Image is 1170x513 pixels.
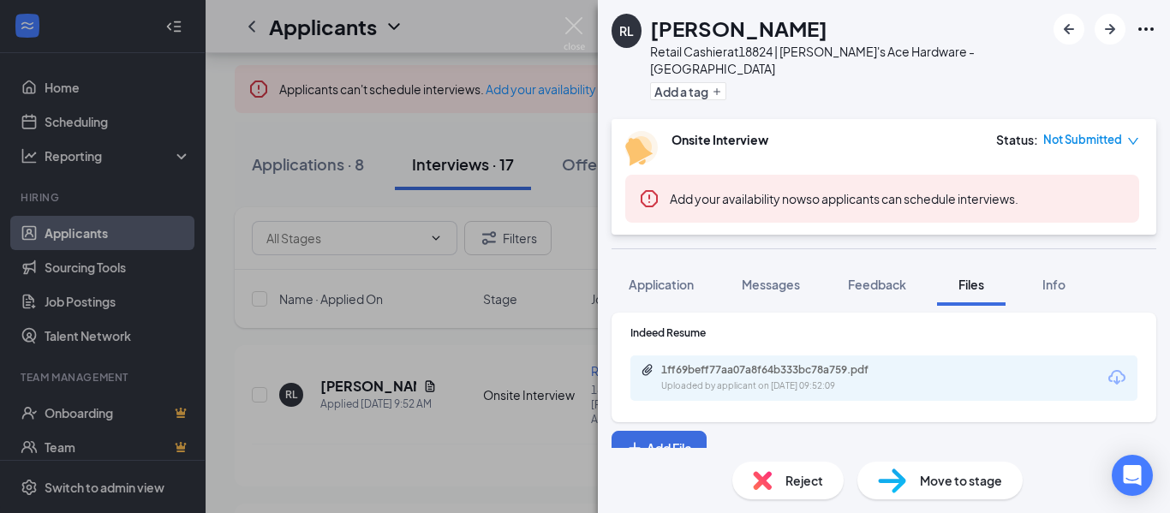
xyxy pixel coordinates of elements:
svg: Plus [712,86,722,97]
div: Retail Cashier at 18824 | [PERSON_NAME]'s Ace Hardware - [GEOGRAPHIC_DATA] [650,43,1045,77]
span: Not Submitted [1043,131,1122,148]
a: Paperclip1ff69beff77aa07a8f64b333bc78a759.pdfUploaded by applicant on [DATE] 09:52:09 [641,363,918,393]
svg: Ellipses [1136,19,1156,39]
div: RL [619,22,634,39]
div: Status : [996,131,1038,148]
span: Feedback [848,277,906,292]
button: Add FilePlus [612,431,707,465]
span: Info [1042,277,1066,292]
button: ArrowLeftNew [1054,14,1084,45]
div: Uploaded by applicant on [DATE] 09:52:09 [661,379,918,393]
svg: Error [639,188,660,209]
button: PlusAdd a tag [650,82,726,100]
div: Indeed Resume [630,325,1137,340]
svg: ArrowRight [1100,19,1120,39]
span: so applicants can schedule interviews. [670,191,1018,206]
span: Files [958,277,984,292]
div: 1ff69beff77aa07a8f64b333bc78a759.pdf [661,363,901,377]
button: Add your availability now [670,190,806,207]
span: Application [629,277,694,292]
div: Open Intercom Messenger [1112,455,1153,496]
svg: ArrowLeftNew [1059,19,1079,39]
span: down [1127,135,1139,147]
span: Reject [785,471,823,490]
svg: Plus [626,439,643,456]
b: Onsite Interview [672,132,768,147]
button: ArrowRight [1095,14,1125,45]
svg: Download [1107,367,1127,388]
span: Move to stage [920,471,1002,490]
h1: [PERSON_NAME] [650,14,827,43]
svg: Paperclip [641,363,654,377]
span: Messages [742,277,800,292]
